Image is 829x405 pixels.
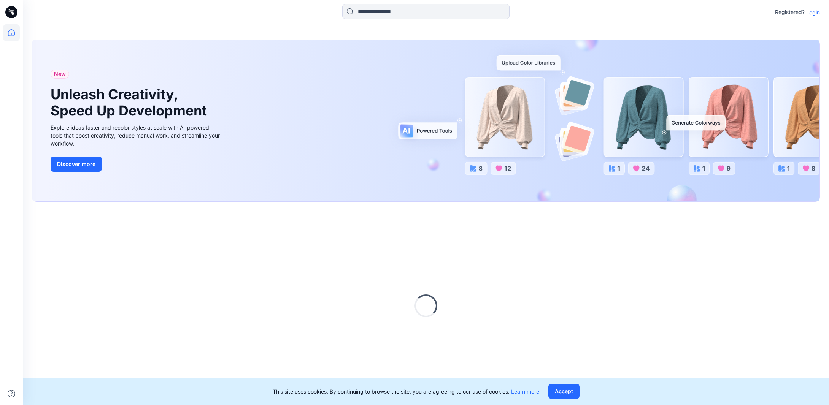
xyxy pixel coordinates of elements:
span: New [54,70,66,79]
p: Login [806,8,820,16]
button: Accept [548,384,580,399]
p: Registered? [775,8,805,17]
h1: Unleash Creativity, Speed Up Development [51,86,210,119]
button: Discover more [51,157,102,172]
a: Discover more [51,157,222,172]
div: Explore ideas faster and recolor styles at scale with AI-powered tools that boost creativity, red... [51,123,222,147]
a: Learn more [511,388,539,395]
p: This site uses cookies. By continuing to browse the site, you are agreeing to our use of cookies. [273,388,539,396]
